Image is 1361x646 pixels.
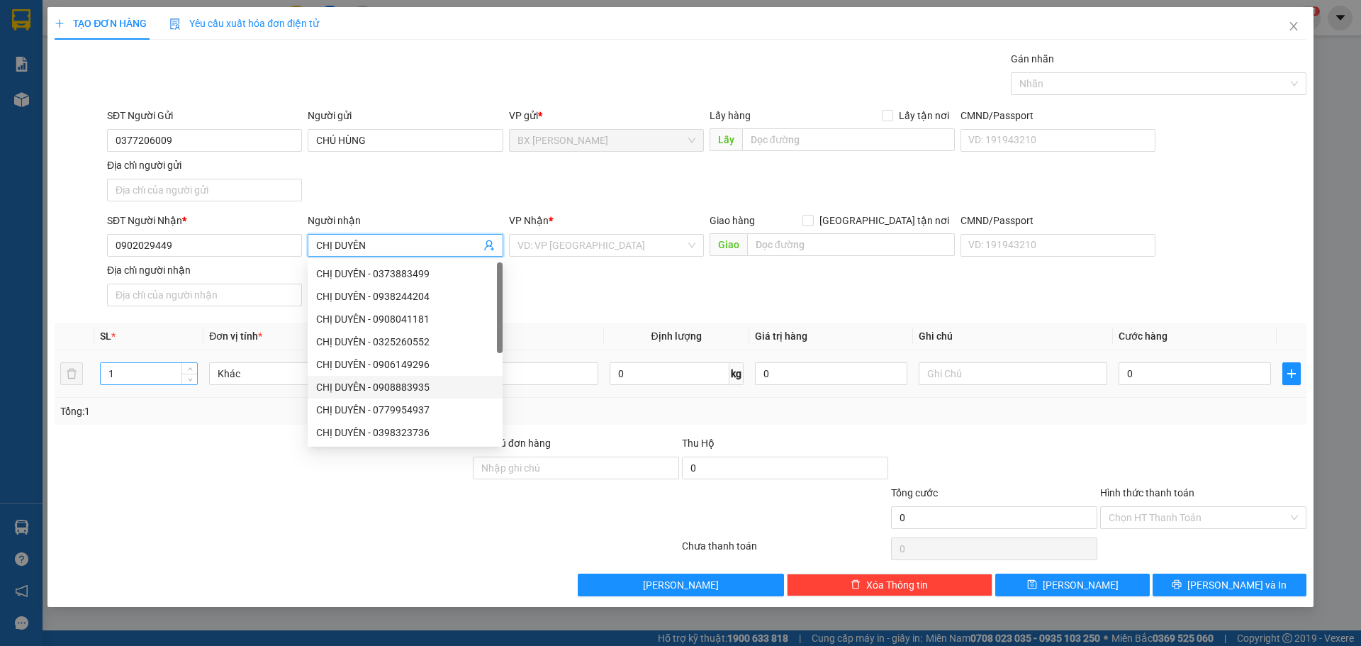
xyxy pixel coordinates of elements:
span: [PERSON_NAME] [1043,577,1119,593]
span: Cước hàng [1119,330,1167,342]
input: Dọc đường [747,233,955,256]
div: CHỊ DUYÊN - 0938244204 [308,285,503,308]
span: delete [851,579,861,591]
div: Chưa thanh toán [680,538,890,563]
span: close [1288,21,1299,32]
span: up [186,365,194,374]
input: Ghi Chú [919,362,1107,385]
label: Hình thức thanh toán [1100,487,1194,499]
input: 0 [755,362,907,385]
span: plus [1283,368,1300,379]
span: [GEOGRAPHIC_DATA] tận nơi [814,213,955,228]
div: CHỊ DUYÊN - 0779954937 [308,399,503,421]
span: VP Nhận [509,215,549,226]
label: Gán nhãn [1011,53,1054,65]
div: CHỊ DUYÊN - 0398323736 [316,425,494,440]
div: Người gửi [308,108,503,123]
span: printer [1172,579,1182,591]
img: icon [169,18,181,30]
span: BX Cao Lãnh [517,130,695,151]
div: CHỊ DUYÊN - 0908883935 [308,376,503,399]
span: save [1027,579,1037,591]
span: Lấy tận nơi [893,108,955,123]
span: [PERSON_NAME] và In [1187,577,1287,593]
span: Định lượng [651,330,702,342]
button: printer[PERSON_NAME] và In [1153,574,1306,596]
div: CHỊ DUYÊN - 0325260552 [308,330,503,353]
span: Giá trị hàng [755,330,807,342]
input: Ghi chú đơn hàng [473,457,679,479]
th: Ghi chú [913,323,1113,350]
span: Lấy [710,128,742,151]
input: Địa chỉ của người gửi [107,179,302,201]
span: Giao [710,233,747,256]
span: SL [100,330,111,342]
div: SĐT Người Nhận [107,213,302,228]
div: CMND/Passport [960,108,1155,123]
div: SĐT Người Gửi [107,108,302,123]
button: save[PERSON_NAME] [995,574,1149,596]
span: kg [729,362,744,385]
span: Đơn vị tính [209,330,262,342]
div: CHỊ DUYÊN - 0908041181 [316,311,494,327]
div: CHỊ DUYÊN - 0908883935 [316,379,494,395]
span: down [186,375,194,384]
span: plus [55,18,65,28]
div: CMND/Passport [960,213,1155,228]
div: Tổng: 1 [60,403,525,419]
div: VP gửi [509,108,704,123]
span: Increase Value [181,363,197,374]
label: Ghi chú đơn hàng [473,438,551,449]
div: CHỊ DUYÊN - 0906149296 [308,353,503,376]
span: user-add [483,240,495,251]
span: Khác [218,363,389,384]
div: CHỊ DUYÊN - 0398323736 [308,421,503,444]
span: TẠO ĐƠN HÀNG [55,18,147,29]
span: Yêu cầu xuất hóa đơn điện tử [169,18,319,29]
div: CHỊ DUYÊN - 0325260552 [316,334,494,350]
span: Decrease Value [181,374,197,384]
div: CHỊ DUYÊN - 0938244204 [316,289,494,304]
input: Địa chỉ của người nhận [107,284,302,306]
div: CHỊ DUYÊN - 0373883499 [308,262,503,285]
span: Giao hàng [710,215,755,226]
div: Địa chỉ người nhận [107,262,302,278]
span: Thu Hộ [682,438,715,449]
button: [PERSON_NAME] [578,574,784,596]
span: Lấy hàng [710,110,751,121]
span: [PERSON_NAME] [643,577,719,593]
input: VD: Bàn, Ghế [409,362,598,385]
button: deleteXóa Thông tin [787,574,993,596]
div: CHỊ DUYÊN - 0779954937 [316,402,494,418]
button: delete [60,362,83,385]
div: CHỊ DUYÊN - 0373883499 [316,266,494,282]
div: CHỊ DUYÊN - 0908041181 [308,308,503,330]
div: CHỊ DUYÊN - 0906149296 [316,357,494,372]
input: Dọc đường [742,128,955,151]
button: Close [1274,7,1314,47]
button: plus [1282,362,1301,385]
div: Địa chỉ người gửi [107,157,302,173]
span: Tổng cước [891,487,938,499]
div: Người nhận [308,213,503,228]
span: Xóa Thông tin [866,577,928,593]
